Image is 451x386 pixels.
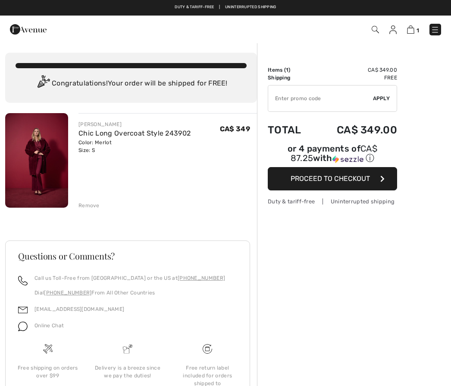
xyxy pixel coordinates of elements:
td: Free [314,74,397,82]
img: chat [18,322,28,331]
span: CA$ 87.25 [291,143,377,163]
img: Menu [431,25,439,34]
a: [PHONE_NUMBER] [178,275,225,281]
div: Duty & tariff-free | Uninterrupted shipping [268,197,397,206]
span: Apply [373,95,390,102]
a: Chic Long Overcoat Style 243902 [78,129,191,137]
div: Delivery is a breeze since we pay the duties! [94,364,160,380]
td: Total [268,115,314,145]
img: Search [372,26,379,33]
span: 1 [417,27,419,34]
div: [PERSON_NAME] [78,120,191,128]
td: Shipping [268,74,314,82]
button: Proceed to Checkout [268,167,397,190]
div: or 4 payments of with [268,145,397,164]
td: CA$ 349.00 [314,115,397,145]
h3: Questions or Comments? [18,252,237,260]
img: My Info [389,25,397,34]
span: CA$ 349 [220,125,250,133]
input: Promo code [268,85,373,111]
span: Proceed to Checkout [291,174,370,183]
img: call [18,276,28,285]
p: Dial From All Other Countries [34,289,225,297]
img: Shopping Bag [407,25,414,34]
div: Remove [78,202,100,209]
td: Items ( ) [268,66,314,74]
a: 1 [407,24,419,35]
div: or 4 payments ofCA$ 87.25withSezzle Click to learn more about Sezzle [268,145,397,167]
img: Chic Long Overcoat Style 243902 [5,113,68,208]
img: email [18,305,28,315]
a: 1ère Avenue [10,25,47,33]
img: Congratulation2.svg [34,75,52,92]
img: 1ère Avenue [10,21,47,38]
img: Sezzle [332,155,363,163]
div: Congratulations! Your order will be shipped for FREE! [16,75,247,92]
td: CA$ 349.00 [314,66,397,74]
span: 1 [286,67,288,73]
img: Free shipping on orders over $99 [203,344,212,354]
div: Color: Merlot Size: S [78,139,191,154]
p: Call us Toll-Free from [GEOGRAPHIC_DATA] or the US at [34,274,225,282]
a: [EMAIL_ADDRESS][DOMAIN_NAME] [34,306,124,312]
img: Delivery is a breeze since we pay the duties! [123,344,132,354]
div: Free shipping on orders over $99 [15,364,81,380]
span: Online Chat [34,323,64,329]
img: Free shipping on orders over $99 [43,344,53,354]
a: [PHONE_NUMBER] [44,290,91,296]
